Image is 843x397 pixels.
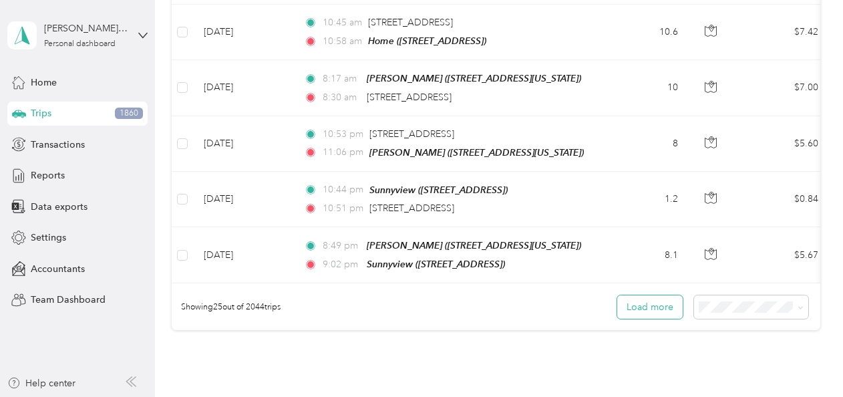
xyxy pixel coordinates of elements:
[369,184,508,195] span: Sunnyview ([STREET_ADDRESS])
[31,76,57,90] span: Home
[323,201,363,216] span: 10:51 pm
[31,138,85,152] span: Transactions
[735,5,829,60] td: $7.42
[323,257,361,272] span: 9:02 pm
[601,227,689,283] td: 8.1
[193,172,293,227] td: [DATE]
[601,60,689,116] td: 10
[44,21,128,35] div: [PERSON_NAME][EMAIL_ADDRESS][PERSON_NAME][DOMAIN_NAME]
[735,227,829,283] td: $5.67
[323,15,362,30] span: 10:45 am
[369,203,454,214] span: [STREET_ADDRESS]
[31,231,66,245] span: Settings
[367,259,505,269] span: Sunnyview ([STREET_ADDRESS])
[367,73,581,84] span: [PERSON_NAME] ([STREET_ADDRESS][US_STATE])
[768,322,843,397] iframe: Everlance-gr Chat Button Frame
[735,172,829,227] td: $0.84
[323,239,361,253] span: 8:49 pm
[323,127,363,142] span: 10:53 pm
[367,240,581,251] span: [PERSON_NAME] ([STREET_ADDRESS][US_STATE])
[172,301,281,313] span: Showing 25 out of 2044 trips
[31,168,65,182] span: Reports
[31,106,51,120] span: Trips
[31,293,106,307] span: Team Dashboard
[31,200,88,214] span: Data exports
[735,116,829,172] td: $5.60
[31,262,85,276] span: Accountants
[368,35,486,46] span: Home ([STREET_ADDRESS])
[367,92,452,103] span: [STREET_ADDRESS]
[735,60,829,116] td: $7.00
[7,376,75,390] button: Help center
[601,172,689,227] td: 1.2
[368,17,453,28] span: [STREET_ADDRESS]
[44,40,116,48] div: Personal dashboard
[193,60,293,116] td: [DATE]
[617,295,683,319] button: Load more
[115,108,143,120] span: 1860
[193,227,293,283] td: [DATE]
[601,116,689,172] td: 8
[323,182,363,197] span: 10:44 pm
[601,5,689,60] td: 10.6
[323,145,363,160] span: 11:06 pm
[323,72,361,86] span: 8:17 am
[369,147,584,158] span: [PERSON_NAME] ([STREET_ADDRESS][US_STATE])
[193,5,293,60] td: [DATE]
[323,90,361,105] span: 8:30 am
[193,116,293,172] td: [DATE]
[323,34,362,49] span: 10:58 am
[369,128,454,140] span: [STREET_ADDRESS]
